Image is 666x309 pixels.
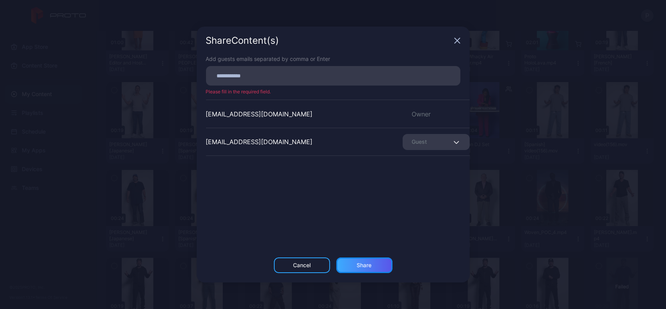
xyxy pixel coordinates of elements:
[206,55,460,63] div: Add guests emails separated by comma or Enter
[293,262,311,268] div: Cancel
[403,134,470,150] button: Guest
[206,137,313,146] div: [EMAIL_ADDRESS][DOMAIN_NAME]
[206,36,451,45] div: Share Content (s)
[403,109,470,119] div: Owner
[197,89,470,95] div: Please fill in the required field.
[336,257,392,273] button: Share
[274,257,330,273] button: Cancel
[206,109,313,119] div: [EMAIL_ADDRESS][DOMAIN_NAME]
